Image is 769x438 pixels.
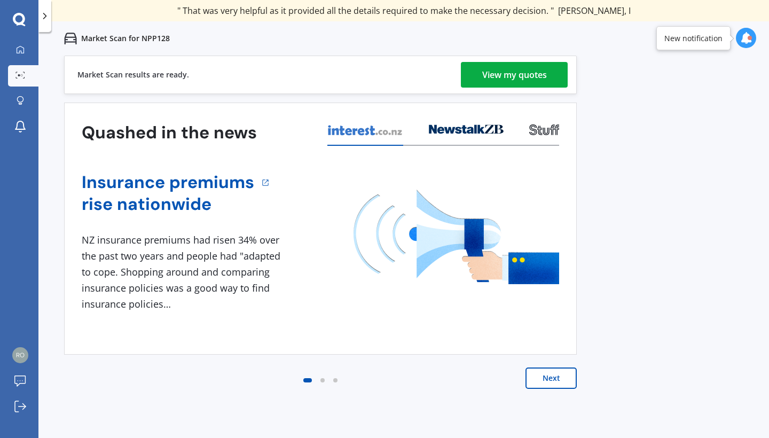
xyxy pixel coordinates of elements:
a: View my quotes [461,62,568,88]
a: rise nationwide [82,193,254,215]
button: Next [525,367,577,389]
img: car.f15378c7a67c060ca3f3.svg [64,32,77,45]
img: 25a86d47ab4ab9db55745dfbc7c8a4cf [12,347,28,363]
p: Market Scan for NPP128 [81,33,170,44]
h3: Quashed in the news [82,122,257,144]
img: media image [354,190,559,284]
div: Market Scan results are ready. [77,56,189,93]
div: View my quotes [482,62,547,88]
a: Insurance premiums [82,171,254,193]
div: NZ insurance premiums had risen 34% over the past two years and people had "adapted to cope. Shop... [82,232,285,312]
div: New notification [664,33,723,44]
